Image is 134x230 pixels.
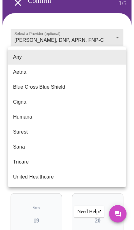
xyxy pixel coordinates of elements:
li: Sana [8,139,126,154]
li: United Healthcare [8,169,126,184]
li: Blue Cross Blue Shield [8,80,126,95]
li: Surest [8,125,126,139]
li: Tricare [8,154,126,169]
li: Humana [8,110,126,125]
li: Cigna [8,95,126,110]
li: Aetna [8,65,126,80]
li: Any [8,50,126,65]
